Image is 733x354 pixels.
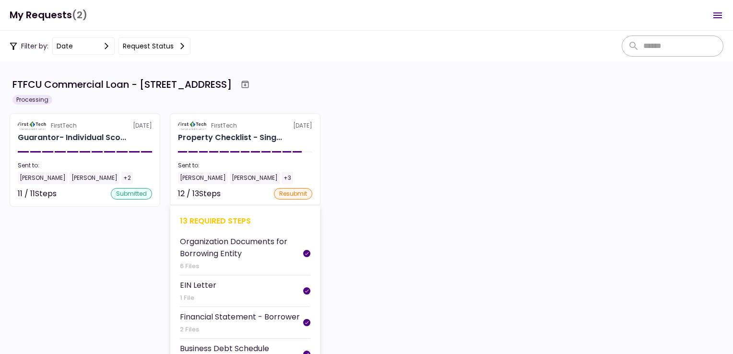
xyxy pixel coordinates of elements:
div: 1 File [180,293,216,303]
div: [PERSON_NAME] [230,172,280,184]
div: 6 Files [180,261,303,271]
div: EIN Letter [180,279,216,291]
button: date [52,37,115,55]
div: Sent to: [18,161,152,170]
h1: My Requests [10,5,87,25]
div: +3 [282,172,293,184]
div: Sent to: [178,161,312,170]
div: date [57,41,73,51]
button: Open menu [706,4,729,27]
div: [PERSON_NAME] [178,172,228,184]
button: Archive workflow [236,76,254,93]
div: Processing [12,95,52,105]
div: Property Checklist - Single Tenant for SPECIALTY PROPERTIES LLC 1151-B Hospital Wy, Pocatello, ID [178,132,282,143]
div: Organization Documents for Borrowing Entity [180,236,303,260]
div: Filter by: [10,37,190,55]
div: [PERSON_NAME] [70,172,119,184]
img: Partner logo [18,121,47,130]
div: [PERSON_NAME] [18,172,68,184]
div: FirstTech [51,121,77,130]
div: 13 required steps [180,215,310,227]
div: Financial Statement - Borrower [180,311,300,323]
div: [DATE] [18,121,152,130]
div: 11 / 11 Steps [18,188,57,200]
div: 2 Files [180,325,300,334]
button: Request status [118,37,190,55]
div: 12 / 13 Steps [178,188,221,200]
img: Partner logo [178,121,207,130]
div: FirstTech [211,121,237,130]
div: submitted [111,188,152,200]
div: +2 [121,172,133,184]
div: resubmit [274,188,312,200]
div: [DATE] [178,121,312,130]
div: FTFCU Commercial Loan - [STREET_ADDRESS] [12,77,232,92]
div: Guarantor- Individual Scot Halladay [18,132,126,143]
span: (2) [72,5,87,25]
